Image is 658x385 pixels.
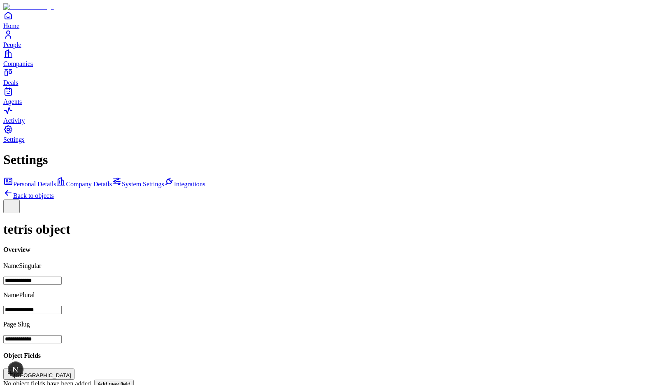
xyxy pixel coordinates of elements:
span: Deals [3,79,18,86]
span: Agents [3,98,22,105]
span: Home [3,22,19,29]
span: Settings [3,136,25,143]
a: Activity [3,106,655,124]
p: Page Slug [3,321,655,328]
span: System Settings [122,181,164,188]
p: Name [3,291,655,299]
h4: Object Fields [3,352,655,359]
img: Item Brain Logo [3,3,54,11]
a: Deals [3,68,655,86]
h1: tetris object [3,222,655,237]
p: Name [3,262,655,270]
span: Companies [3,60,33,67]
a: Integrations [164,181,205,188]
button: [GEOGRAPHIC_DATA] [3,369,74,380]
span: Company Details [66,181,112,188]
span: Activity [3,117,25,124]
span: Singular [19,262,41,269]
a: Personal Details [3,181,56,188]
a: Settings [3,124,655,143]
a: System Settings [112,181,164,188]
a: Back to objects [3,192,54,199]
span: Personal Details [13,181,56,188]
h1: Settings [3,152,655,167]
a: Agents [3,87,655,105]
a: Companies [3,49,655,67]
h4: Overview [3,246,655,254]
a: Company Details [56,181,112,188]
span: Plural [19,291,35,298]
a: People [3,30,655,48]
span: Integrations [174,181,205,188]
span: People [3,41,21,48]
a: Home [3,11,655,29]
